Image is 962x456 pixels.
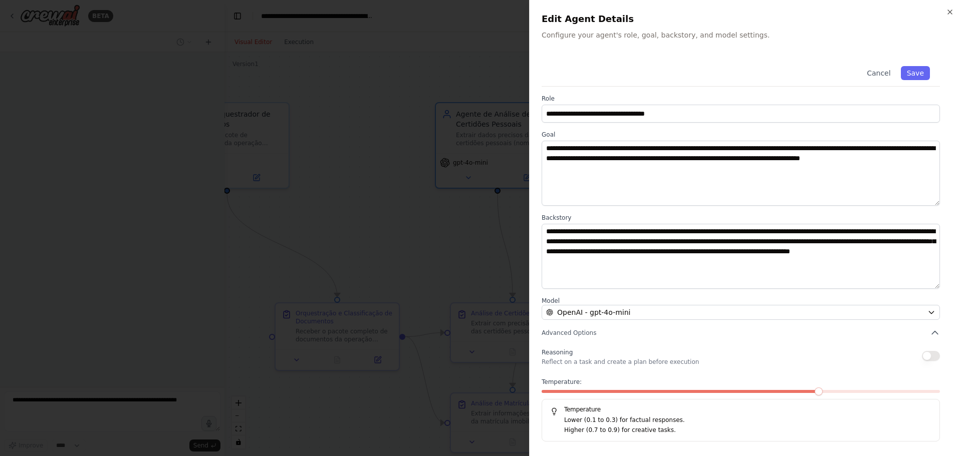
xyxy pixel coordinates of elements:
[542,30,950,40] p: Configure your agent's role, goal, backstory, and model settings.
[564,425,931,435] p: Higher (0.7 to 0.9) for creative tasks.
[542,328,940,338] button: Advanced Options
[542,95,940,103] label: Role
[542,305,940,320] button: OpenAI - gpt-4o-mini
[542,329,596,337] span: Advanced Options
[542,12,950,26] h2: Edit Agent Details
[550,405,931,413] h5: Temperature
[901,66,930,80] button: Save
[542,214,940,222] label: Backstory
[542,349,573,356] span: Reasoning
[564,415,931,425] p: Lower (0.1 to 0.3) for factual responses.
[542,297,940,305] label: Model
[557,307,630,317] span: OpenAI - gpt-4o-mini
[542,131,940,139] label: Goal
[542,358,699,366] p: Reflect on a task and create a plan before execution
[861,66,896,80] button: Cancel
[542,378,582,386] span: Temperature:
